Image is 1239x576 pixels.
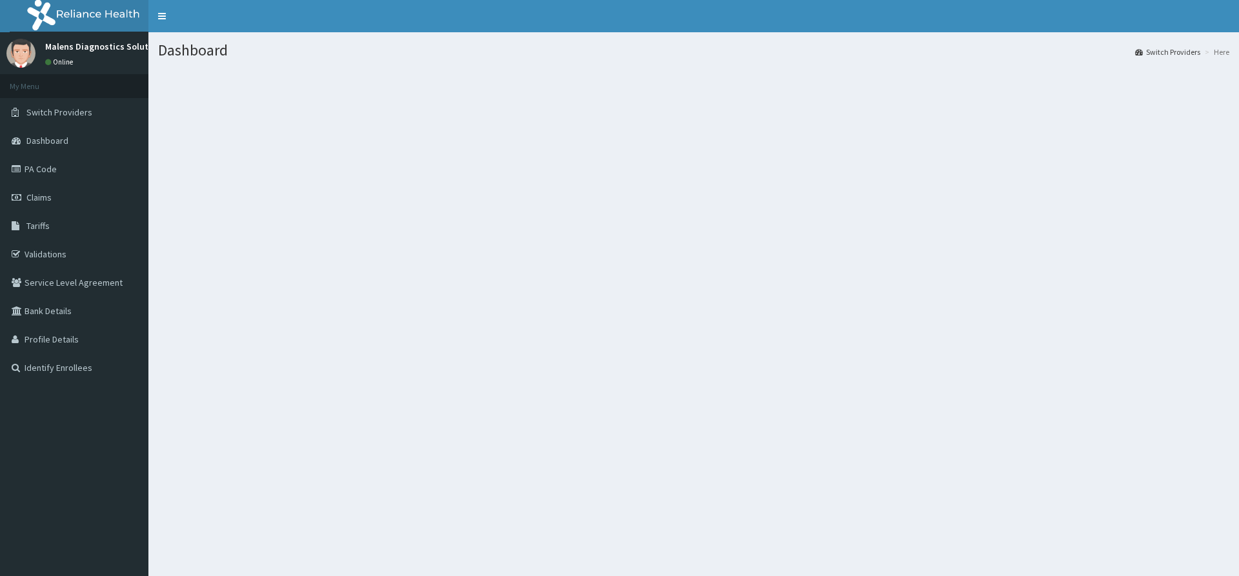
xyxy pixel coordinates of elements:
[6,39,35,68] img: User Image
[26,220,50,232] span: Tariffs
[1202,46,1229,57] li: Here
[158,42,1229,59] h1: Dashboard
[1135,46,1200,57] a: Switch Providers
[45,57,76,66] a: Online
[45,42,166,51] p: Malens Diagnostics Solutions
[26,192,52,203] span: Claims
[26,135,68,146] span: Dashboard
[26,106,92,118] span: Switch Providers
